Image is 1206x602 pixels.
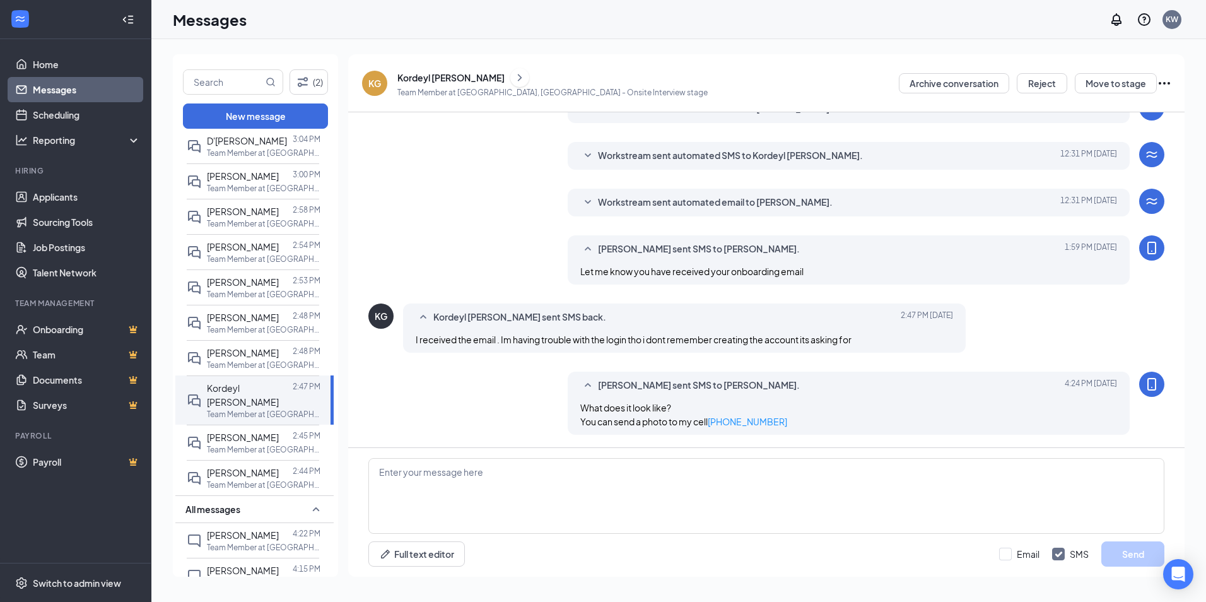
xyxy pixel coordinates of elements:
[187,280,202,295] svg: DoubleChat
[580,148,595,163] svg: SmallChevronDown
[397,71,505,84] div: Kordeyl [PERSON_NAME]
[1157,76,1172,91] svg: Ellipses
[598,242,800,257] span: [PERSON_NAME] sent SMS to [PERSON_NAME].
[416,310,431,325] svg: SmallChevronUp
[207,218,320,229] p: Team Member at [GEOGRAPHIC_DATA], [GEOGRAPHIC_DATA]
[513,70,526,85] svg: ChevronRight
[207,529,279,541] span: [PERSON_NAME]
[33,577,121,589] div: Switch to admin view
[293,466,320,476] p: 2:44 PM
[1144,194,1159,209] svg: WorkstreamLogo
[15,430,138,441] div: Payroll
[397,87,708,98] p: Team Member at [GEOGRAPHIC_DATA], [GEOGRAPHIC_DATA] - Onsite Interview stage
[1137,12,1152,27] svg: QuestionInfo
[293,310,320,321] p: 2:48 PM
[15,165,138,176] div: Hiring
[207,382,279,408] span: Kordeyl [PERSON_NAME]
[1065,242,1117,257] span: [DATE] 1:59 PM
[1144,377,1159,392] svg: MobileSms
[293,381,320,392] p: 2:47 PM
[1060,195,1117,210] span: [DATE] 12:31 PM
[375,310,387,322] div: KG
[207,542,320,553] p: Team Member at [GEOGRAPHIC_DATA], [GEOGRAPHIC_DATA]
[598,195,833,210] span: Workstream sent automated email to [PERSON_NAME].
[1144,240,1159,256] svg: MobileSms
[290,69,328,95] button: Filter (2)
[187,471,202,486] svg: DoubleChat
[1109,12,1124,27] svg: Notifications
[207,254,320,264] p: Team Member at [GEOGRAPHIC_DATA], [GEOGRAPHIC_DATA]
[293,528,320,539] p: 4:22 PM
[580,402,787,427] span: What does it look like? You can send a photo to my cell
[33,367,141,392] a: DocumentsCrown
[1060,148,1117,163] span: [DATE] 12:31 PM
[379,548,392,560] svg: Pen
[207,170,279,182] span: [PERSON_NAME]
[1065,378,1117,393] span: [DATE] 4:24 PM
[14,13,26,25] svg: WorkstreamLogo
[207,241,279,252] span: [PERSON_NAME]
[207,312,279,323] span: [PERSON_NAME]
[33,260,141,285] a: Talent Network
[1101,541,1164,567] button: Send
[33,392,141,418] a: SurveysCrown
[15,298,138,309] div: Team Management
[33,342,141,367] a: TeamCrown
[187,245,202,260] svg: DoubleChat
[580,195,595,210] svg: SmallChevronDown
[598,378,800,393] span: [PERSON_NAME] sent SMS to [PERSON_NAME].
[33,52,141,77] a: Home
[1163,559,1193,589] div: Open Intercom Messenger
[33,102,141,127] a: Scheduling
[580,266,804,277] span: Let me know you have received your onboarding email
[33,235,141,260] a: Job Postings
[295,74,310,90] svg: Filter
[1017,73,1067,93] button: Reject
[899,73,1009,93] button: Archive conversation
[33,77,141,102] a: Messages
[185,503,240,516] span: All messages
[598,148,863,163] span: Workstream sent automated SMS to Kordeyl [PERSON_NAME].
[207,148,320,158] p: Team Member at [GEOGRAPHIC_DATA], [GEOGRAPHIC_DATA]
[33,184,141,210] a: Applicants
[580,242,595,257] svg: SmallChevronUp
[187,533,202,548] svg: ChatInactive
[207,409,320,420] p: Team Member at [GEOGRAPHIC_DATA], [GEOGRAPHIC_DATA]
[207,324,320,335] p: Team Member at [GEOGRAPHIC_DATA], [GEOGRAPHIC_DATA]
[15,134,28,146] svg: Analysis
[33,449,141,475] a: PayrollCrown
[293,275,320,286] p: 2:53 PM
[207,360,320,370] p: Team Member at [GEOGRAPHIC_DATA], [GEOGRAPHIC_DATA]
[207,183,320,194] p: Team Member at [GEOGRAPHIC_DATA], [GEOGRAPHIC_DATA]
[33,134,141,146] div: Reporting
[183,103,328,129] button: New message
[207,289,320,300] p: Team Member at [GEOGRAPHIC_DATA], [GEOGRAPHIC_DATA]
[207,480,320,490] p: Team Member at [GEOGRAPHIC_DATA], [GEOGRAPHIC_DATA]
[33,210,141,235] a: Sourcing Tools
[580,378,595,393] svg: SmallChevronUp
[15,577,28,589] svg: Settings
[416,334,852,345] span: I received the email . Im having trouble with the login tho i dont remember creating the account ...
[207,206,279,217] span: [PERSON_NAME]
[293,240,320,251] p: 2:54 PM
[368,77,381,90] div: KG
[1144,147,1159,162] svg: WorkstreamLogo
[33,317,141,342] a: OnboardingCrown
[207,444,320,455] p: Team Member at [GEOGRAPHIC_DATA], [GEOGRAPHIC_DATA]
[901,310,953,325] span: [DATE] 2:47 PM
[266,77,276,87] svg: MagnifyingGlass
[207,276,279,288] span: [PERSON_NAME]
[187,316,202,331] svg: DoubleChat
[293,169,320,180] p: 3:00 PM
[433,310,606,325] span: Kordeyl [PERSON_NAME] sent SMS back.
[187,435,202,451] svg: DoubleChat
[293,204,320,215] p: 2:58 PM
[173,9,247,30] h1: Messages
[207,467,279,478] span: [PERSON_NAME]
[207,565,279,576] span: [PERSON_NAME]
[184,70,263,94] input: Search
[1075,73,1157,93] button: Move to stage
[187,351,202,366] svg: DoubleChat
[187,210,202,225] svg: DoubleChat
[368,541,465,567] button: Full text editorPen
